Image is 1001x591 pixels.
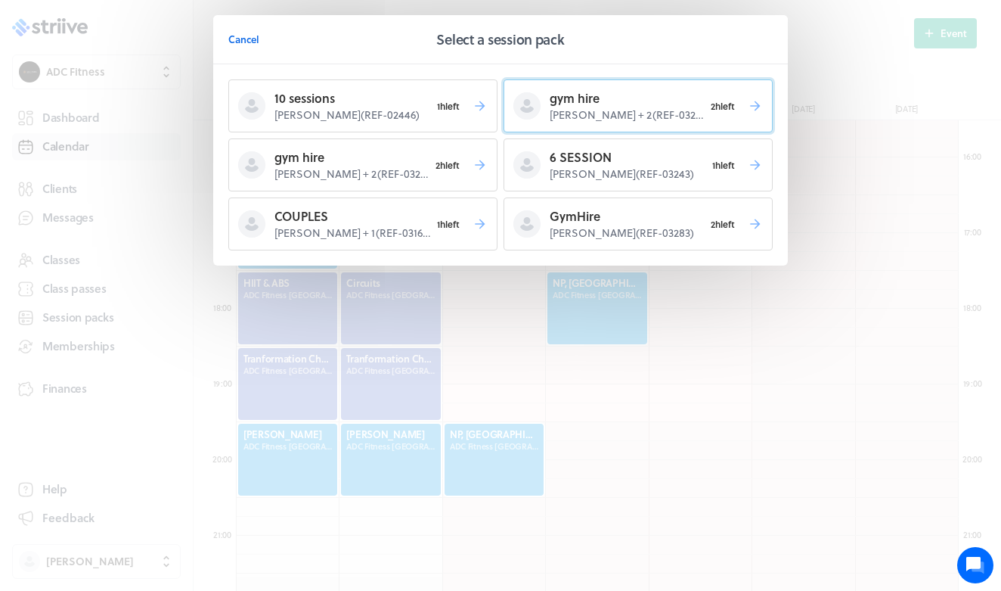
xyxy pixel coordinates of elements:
p: gym hire [274,148,429,166]
span: Cancel [228,33,259,46]
span: 1h left [430,213,466,235]
h2: Select a session pack [436,29,564,50]
button: COUPLES[PERSON_NAME] + 1(REF-03168)1hleft [228,198,497,250]
span: 1h left [705,154,742,176]
p: GymHire [550,207,704,226]
p: Find an answer quickly [20,235,282,254]
p: gym hire [550,89,704,107]
input: Search articles [44,260,270,291]
span: 1h left [430,95,466,117]
p: [PERSON_NAME] ( REF-03243 ) [550,166,705,182]
h1: Hi [PERSON_NAME] [23,73,280,98]
p: 10 sessions [274,89,430,107]
p: [PERSON_NAME] ( REF-02446 ) [274,107,430,123]
button: GymHire[PERSON_NAME](REF-03283)2hleft [504,198,773,250]
p: [PERSON_NAME] ( REF-03283 ) [550,226,704,241]
button: 6 SESSION[PERSON_NAME](REF-03243)1hleft [504,138,773,191]
button: gym hire[PERSON_NAME] + 2(REF-03280)2hleft [504,79,773,132]
p: [PERSON_NAME] + 2 ( REF-03279 ) [274,166,429,182]
p: COUPLES [274,207,430,226]
span: 2h left [704,213,742,235]
p: [PERSON_NAME] + 1 ( REF-03168 ) [274,226,430,241]
button: New conversation [23,176,279,207]
button: Cancel [228,24,259,54]
h2: We're here to help. Ask us anything! [23,101,280,149]
p: 6 SESSION [550,148,705,166]
span: 2h left [429,154,466,176]
button: gym hire[PERSON_NAME] + 2(REF-03279)2hleft [228,138,497,191]
button: 10 sessions[PERSON_NAME](REF-02446)1hleft [228,79,497,132]
span: New conversation [98,185,181,198]
span: 2h left [704,95,742,117]
iframe: gist-messenger-bubble-iframe [957,547,993,583]
p: [PERSON_NAME] + 2 ( REF-03280 ) [550,107,704,123]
